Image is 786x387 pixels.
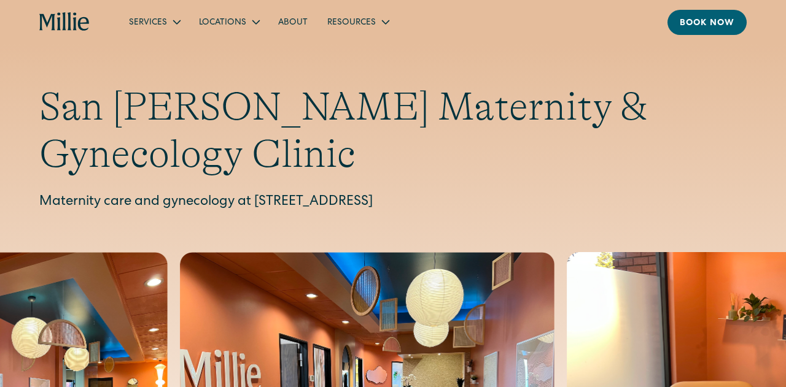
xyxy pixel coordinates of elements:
[199,17,246,29] div: Locations
[680,17,734,30] div: Book now
[268,12,317,32] a: About
[39,193,747,213] p: Maternity care and gynecology at [STREET_ADDRESS]
[667,10,747,35] a: Book now
[39,12,90,32] a: home
[189,12,268,32] div: Locations
[39,83,747,178] h1: San [PERSON_NAME] Maternity & Gynecology Clinic
[317,12,398,32] div: Resources
[129,17,167,29] div: Services
[119,12,189,32] div: Services
[327,17,376,29] div: Resources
